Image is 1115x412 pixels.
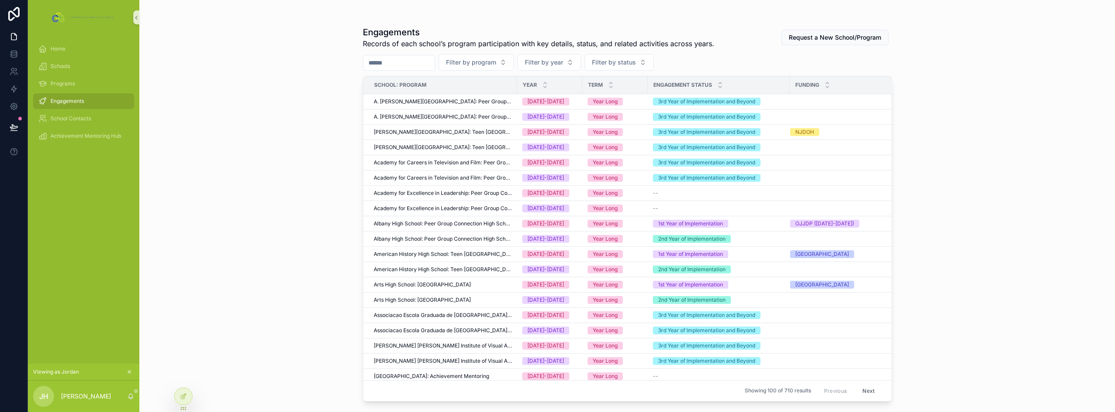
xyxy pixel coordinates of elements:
div: 3rd Year of Implementation and Beyond [658,159,755,167]
div: Year Long [593,372,618,380]
a: [DATE]-[DATE] [522,311,577,319]
a: [PERSON_NAME][GEOGRAPHIC_DATA]: Teen [GEOGRAPHIC_DATA] [374,144,512,151]
div: Year Long [593,113,618,121]
div: scrollable content [28,35,139,155]
span: American History High School: Teen [GEOGRAPHIC_DATA] [374,251,512,258]
span: -- [653,190,658,197]
img: App logo [50,10,117,24]
a: [GEOGRAPHIC_DATA] [790,281,880,289]
a: Programs [33,76,134,92]
div: Year Long [593,266,618,273]
button: Select Button [585,54,654,71]
div: [DATE]-[DATE] [527,98,564,106]
a: Year Long [588,357,642,365]
h1: Engagements [363,26,714,38]
span: Engagements [51,98,84,105]
span: Engagement Status [653,82,712,89]
a: 3rd Year of Implementation and Beyond [653,327,784,334]
span: A. [PERSON_NAME][GEOGRAPHIC_DATA]: Peer Group Connection High School [374,98,512,105]
div: 3rd Year of Implementation and Beyond [658,128,755,136]
a: Schools [33,58,134,74]
a: [GEOGRAPHIC_DATA]: Achievement Mentoring [374,373,512,380]
div: [DATE]-[DATE] [527,174,564,182]
div: 3rd Year of Implementation and Beyond [658,327,755,334]
div: 3rd Year of Implementation and Beyond [658,311,755,319]
div: [DATE]-[DATE] [527,128,564,136]
a: Year Long [588,342,642,350]
a: [PERSON_NAME] [PERSON_NAME] Institute of Visual Arts High School: Peer Group Connection High School [374,358,512,364]
a: Year Long [588,266,642,273]
span: Albany High School: Peer Group Connection High School [374,235,512,242]
span: Associacao Escola Graduada de [GEOGRAPHIC_DATA]: Peer Group Connection High School [374,327,512,334]
a: Year Long [588,174,642,182]
div: Year Long [593,189,618,197]
a: Year Long [588,296,642,304]
a: Achievement Mentoring Hub [33,128,134,144]
a: Year Long [588,128,642,136]
span: Arts High School: [GEOGRAPHIC_DATA] [374,281,471,288]
div: Year Long [593,220,618,228]
span: School Contacts [51,115,91,122]
a: 1st Year of Implementation [653,220,784,228]
a: Engagements [33,93,134,109]
div: 3rd Year of Implementation and Beyond [658,113,755,121]
div: Year Long [593,327,618,334]
button: Select Button [439,54,514,71]
div: [DATE]-[DATE] [527,113,564,121]
span: Programs [51,80,75,87]
span: Term [588,82,603,89]
a: [DATE]-[DATE] [522,327,577,334]
a: Year Long [588,159,642,167]
a: [PERSON_NAME][GEOGRAPHIC_DATA]: Teen [GEOGRAPHIC_DATA] [374,129,512,136]
a: [DATE]-[DATE] [522,372,577,380]
a: 2nd Year of Implementation [653,266,784,273]
a: Year Long [588,204,642,212]
a: Year Long [588,327,642,334]
a: 3rd Year of Implementation and Beyond [653,174,784,182]
div: 3rd Year of Implementation and Beyond [658,174,755,182]
div: 3rd Year of Implementation and Beyond [658,98,755,106]
p: [PERSON_NAME] [61,392,111,401]
a: 3rd Year of Implementation and Beyond [653,98,784,106]
a: Year Long [588,220,642,228]
div: Year Long [593,143,618,151]
a: NJDOH [790,128,880,136]
div: [DATE]-[DATE] [527,235,564,243]
span: Home [51,45,65,52]
div: Year Long [593,235,618,243]
a: 3rd Year of Implementation and Beyond [653,159,784,167]
a: [DATE]-[DATE] [522,159,577,167]
a: Associacao Escola Graduada de [GEOGRAPHIC_DATA]: Peer Group Connection High School [374,312,512,319]
span: Year [523,82,537,89]
a: 3rd Year of Implementation and Beyond [653,342,784,350]
span: Funding [795,82,819,89]
a: Academy for Excellence in Leadership: Peer Group Connection High School [374,190,512,197]
div: [DATE]-[DATE] [527,357,564,365]
a: Year Long [588,113,642,121]
a: 3rd Year of Implementation and Beyond [653,128,784,136]
a: Academy for Careers in Television and Film: Peer Group Connection High School [374,174,512,181]
a: [DATE]-[DATE] [522,174,577,182]
div: [DATE]-[DATE] [527,220,564,228]
a: Year Long [588,250,642,258]
a: [PERSON_NAME] [PERSON_NAME] Institute of Visual Arts High School: Peer Group Connection High School [374,342,512,349]
div: Year Long [593,342,618,350]
span: Academy for Excellence in Leadership: Peer Group Connection High School [374,205,512,212]
span: American History High School: Teen [GEOGRAPHIC_DATA] [374,266,512,273]
a: Albany High School: Peer Group Connection High School [374,220,512,227]
a: [DATE]-[DATE] [522,143,577,151]
div: 3rd Year of Implementation and Beyond [658,342,755,350]
button: Next [856,384,881,398]
a: [DATE]-[DATE] [522,98,577,106]
a: [DATE]-[DATE] [522,281,577,289]
div: [DATE]-[DATE] [527,281,564,289]
span: Viewing as Jordan [33,368,79,375]
a: Academy for Careers in Television and Film: Peer Group Connection High School [374,159,512,166]
button: Select Button [517,54,581,71]
div: Year Long [593,204,618,212]
div: 2nd Year of Implementation [658,235,726,243]
div: [DATE]-[DATE] [527,204,564,212]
